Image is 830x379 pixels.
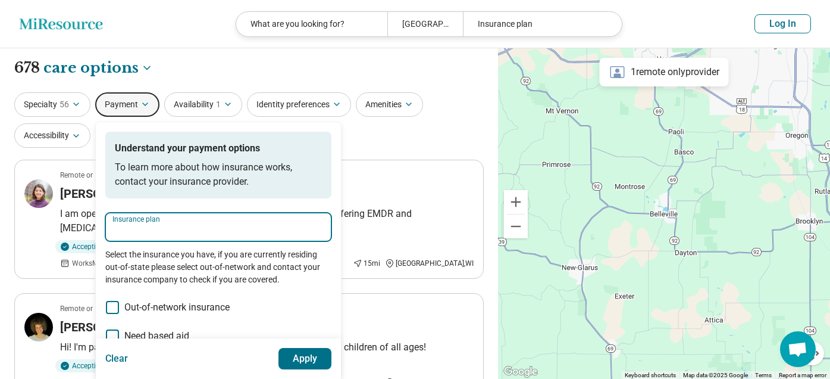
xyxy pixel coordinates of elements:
[124,300,230,315] span: Out-of-network insurance
[105,248,331,286] p: Select the insurance you have, if you are currently residing out-of-state please select out-of-ne...
[112,216,324,223] label: Insurance plan
[60,303,124,314] p: Remote or In-person
[115,160,322,189] p: To learn more about how insurance works, contact your insurance provider.
[124,329,189,343] span: Need based aid
[504,190,528,214] button: Zoom in
[387,12,463,36] div: [GEOGRAPHIC_DATA], [GEOGRAPHIC_DATA], [GEOGRAPHIC_DATA]
[236,12,387,36] div: What are you looking for?
[755,372,772,378] a: Terms (opens in new tab)
[43,58,139,78] span: care options
[14,92,90,117] button: Specialty56
[60,319,152,335] h3: [PERSON_NAME]
[115,141,322,156] p: Understand your payment options
[600,58,729,86] div: 1 remote only provider
[55,240,134,253] div: Accepting clients
[754,14,811,33] button: Log In
[105,348,129,369] button: Clear
[60,207,474,235] p: I am open to start working with new clients to start immediately! Offering EMDR and [MEDICAL_DATA...
[60,170,124,181] p: Remote or In-person
[385,258,474,269] div: [GEOGRAPHIC_DATA] , WI
[356,92,423,117] button: Amenities
[683,372,748,378] span: Map data ©2025 Google
[780,331,816,367] div: Open chat
[60,185,152,202] h3: [PERSON_NAME]
[60,340,474,355] p: Hi! I'm passionate about working with adults, families, couples, and children of all ages!
[779,372,826,378] a: Report a map error
[14,58,153,78] h1: 678
[72,258,148,269] span: Works Mon, Tue, Thu, Fri
[463,12,614,36] div: Insurance plan
[59,98,69,111] span: 56
[216,98,221,111] span: 1
[353,258,380,269] div: 15 mi
[43,58,153,78] button: Care options
[95,92,159,117] button: Payment
[14,123,90,148] button: Accessibility
[247,92,351,117] button: Identity preferences
[278,348,332,369] button: Apply
[55,359,134,372] div: Accepting clients
[164,92,242,117] button: Availability1
[504,215,528,238] button: Zoom out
